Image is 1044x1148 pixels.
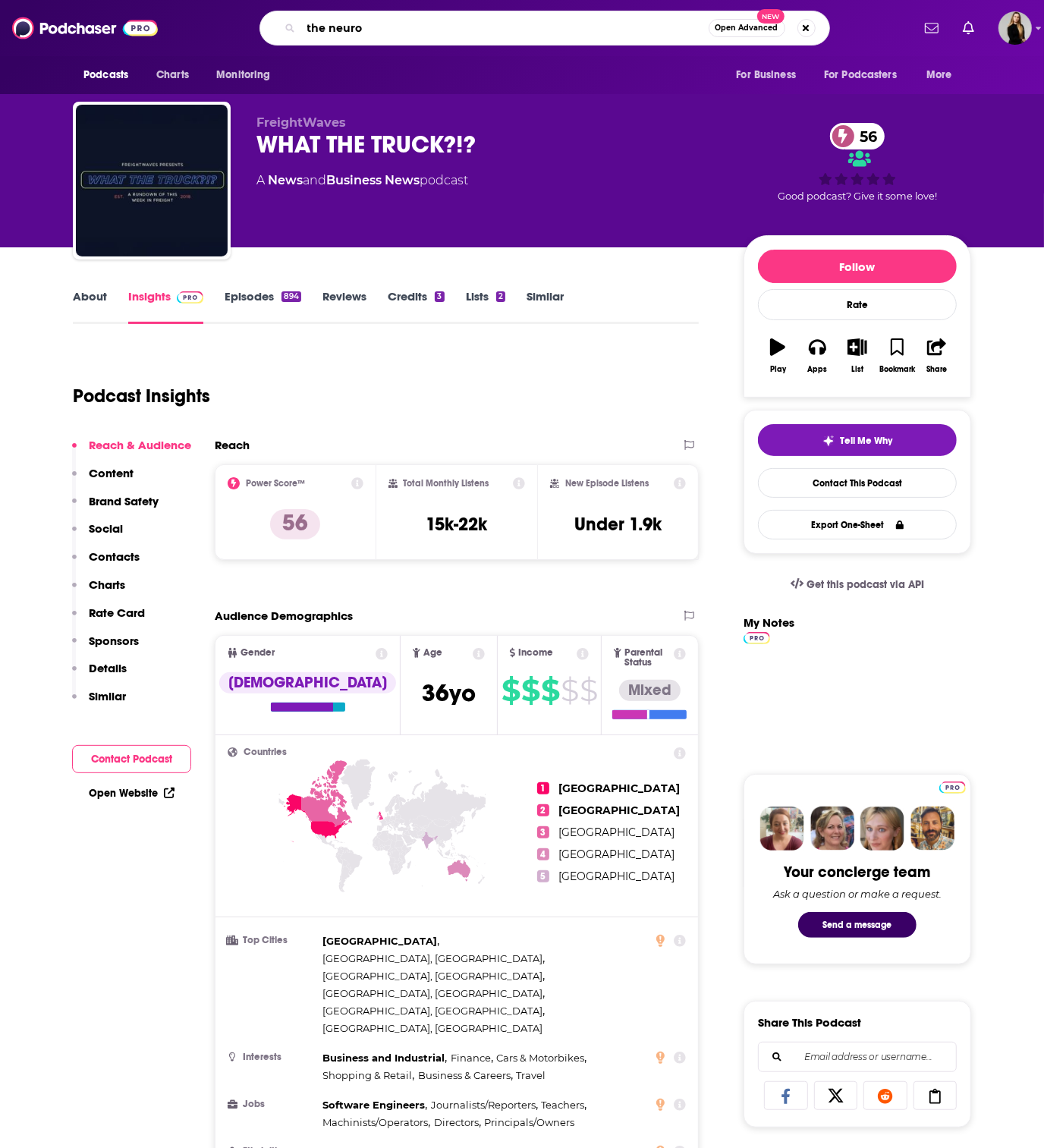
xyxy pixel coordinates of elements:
a: Reviews [322,289,366,324]
h3: Under 1.9k [574,513,662,536]
span: [GEOGRAPHIC_DATA], [GEOGRAPHIC_DATA] [322,1005,542,1017]
a: Share on X/Twitter [814,1081,858,1110]
span: , [322,950,545,967]
h3: 15k-22k [426,513,487,536]
span: $ [521,678,539,703]
button: Contacts [72,549,140,577]
span: Finance [451,1052,491,1064]
button: Reach & Audience [72,438,191,466]
h1: Podcast Insights [73,385,210,407]
button: Bookmark [877,329,917,383]
input: Email address or username... [771,1043,944,1071]
button: Rate Card [72,605,145,634]
span: For Podcasters [824,64,897,86]
button: Play [758,329,797,383]
span: Logged in as editaivancevic [998,11,1032,45]
span: $ [541,678,559,703]
span: , [418,1067,513,1084]
button: open menu [73,61,148,90]
span: Podcasts [83,64,128,86]
span: , [322,1067,414,1084]
div: 2 [496,291,505,302]
span: , [322,1049,447,1067]
span: , [497,1049,587,1067]
button: Open AdvancedNew [709,19,785,37]
span: $ [502,678,520,703]
span: For Business [736,64,796,86]
a: Pro website [744,630,770,644]
span: Directors [434,1116,479,1128]
a: Share on Facebook [764,1081,808,1110]
div: Rate [758,289,957,320]
span: Shopping & Retail [322,1069,412,1081]
a: InsightsPodchaser Pro [128,289,203,324]
img: Podchaser - Follow, Share and Rate Podcasts [12,14,158,42]
button: Follow [758,250,957,283]
button: Send a message [798,912,917,938]
a: Open Website [89,787,175,800]
div: 894 [281,291,301,302]
span: [GEOGRAPHIC_DATA] [558,870,675,883]
span: Machinists/Operators [322,1116,428,1128]
span: 4 [537,848,549,860]
h2: New Episode Listens [565,478,649,489]
span: More [926,64,952,86]
span: Open Advanced [715,24,778,32]
p: Content [89,466,134,480]
button: open menu [206,61,290,90]
span: [GEOGRAPHIC_DATA] [558,826,675,839]
img: Jon Profile [910,807,954,851]
button: Charts [72,577,125,605]
h3: Jobs [228,1099,316,1109]
span: Teachers [542,1099,585,1111]
img: WHAT THE TRUCK?!? [76,105,228,256]
span: $ [561,678,578,703]
div: 56Good podcast? Give it some love! [744,115,971,209]
label: My Notes [744,615,794,642]
p: Brand Safety [89,494,159,508]
span: 36 yo [422,678,476,708]
span: 5 [537,870,549,882]
p: Social [89,521,123,536]
a: Share on Reddit [863,1081,907,1110]
span: Income [518,648,553,658]
span: Travel [517,1069,546,1081]
button: List [838,329,877,383]
span: Software Engineers [322,1099,425,1111]
img: User Profile [998,11,1032,45]
span: [GEOGRAPHIC_DATA], [GEOGRAPHIC_DATA] [322,987,542,999]
h2: Power Score™ [246,478,305,489]
button: tell me why sparkleTell Me Why [758,424,957,456]
input: Search podcasts, credits, & more... [301,16,709,40]
div: [DEMOGRAPHIC_DATA] [219,672,396,694]
button: open menu [916,61,971,90]
span: , [434,1114,481,1131]
p: Details [89,661,127,675]
img: Podchaser Pro [939,782,966,794]
span: [GEOGRAPHIC_DATA], [GEOGRAPHIC_DATA] [322,952,542,964]
span: [GEOGRAPHIC_DATA], [GEOGRAPHIC_DATA] [322,970,542,982]
span: [GEOGRAPHIC_DATA] [558,848,675,861]
img: Sydney Profile [760,807,804,851]
h2: Total Monthly Listens [404,478,489,489]
p: 56 [270,509,320,539]
a: Pro website [939,779,966,794]
span: , [542,1096,587,1114]
button: Share [917,329,957,383]
button: Details [72,661,127,689]
a: Business News [326,173,420,187]
a: Similar [527,289,564,324]
h3: Interests [228,1052,316,1062]
a: Lists2 [466,289,505,324]
p: Contacts [89,549,140,564]
p: Charts [89,577,125,592]
a: Show notifications dropdown [957,15,980,41]
h3: Top Cities [228,936,316,945]
span: [GEOGRAPHIC_DATA] [558,782,680,795]
a: News [268,173,303,187]
p: Reach & Audience [89,438,191,452]
span: [GEOGRAPHIC_DATA] [558,804,680,817]
button: open menu [725,61,815,90]
span: , [322,1096,427,1114]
